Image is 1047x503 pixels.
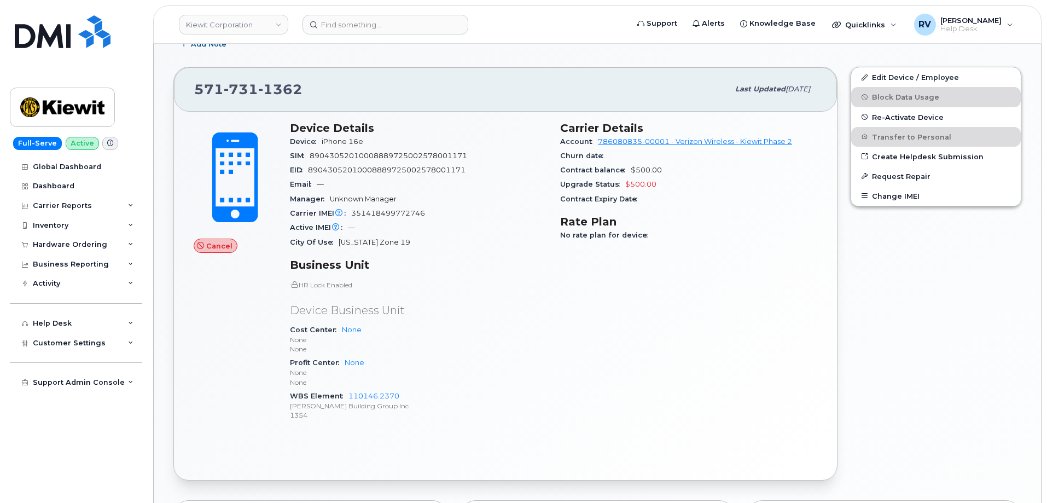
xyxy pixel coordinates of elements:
[339,238,410,246] span: [US_STATE] Zone 19
[290,359,345,367] span: Profit Center
[191,39,226,49] span: Add Note
[290,335,547,344] p: None
[732,13,823,34] a: Knowledge Base
[290,238,339,246] span: City Of Use
[560,122,817,135] h3: Carrier Details
[179,15,288,34] a: Kiewit Corporation
[824,14,904,36] div: Quicklinks
[560,166,631,174] span: Contract balance
[560,231,653,239] span: No rate plan for device
[560,152,609,160] span: Churn date
[290,195,330,203] span: Manager
[290,180,317,188] span: Email
[560,137,598,146] span: Account
[308,166,466,174] span: 89043052010008889725002578001171
[735,85,786,93] span: Last updated
[290,152,310,160] span: SIM
[173,34,236,54] button: Add Note
[345,359,364,367] a: None
[290,344,547,354] p: None
[258,81,303,97] span: 1362
[348,223,355,232] span: —
[702,18,725,29] span: Alerts
[330,195,397,203] span: Unknown Manager
[851,107,1021,127] button: Re-Activate Device
[851,67,1021,87] a: Edit Device / Employee
[322,137,363,146] span: iPhone 16e
[851,166,1021,186] button: Request Repair
[206,241,232,251] span: Cancel
[290,326,342,334] span: Cost Center
[918,18,931,31] span: RV
[851,147,1021,166] a: Create Helpdesk Submission
[560,215,817,228] h3: Rate Plan
[685,13,732,34] a: Alerts
[630,13,685,34] a: Support
[906,14,1021,36] div: Rodolfo Vasquez
[940,16,1002,25] span: [PERSON_NAME]
[851,127,1021,147] button: Transfer to Personal
[290,223,348,232] span: Active IMEI
[290,368,547,377] p: None
[317,180,324,188] span: —
[631,166,662,174] span: $500.00
[872,113,944,121] span: Re-Activate Device
[598,137,792,146] a: 786080835-00001 - Verizon Wireless - Kiewit Phase 2
[845,20,885,29] span: Quicklinks
[303,15,468,34] input: Find something...
[290,378,547,387] p: None
[348,392,399,400] a: 110146.2370
[290,166,308,174] span: EID
[351,209,425,217] span: 351418499772746
[342,326,362,334] a: None
[560,195,643,203] span: Contract Expiry Date
[786,85,810,93] span: [DATE]
[851,186,1021,206] button: Change IMEI
[290,392,348,400] span: WBS Element
[290,209,351,217] span: Carrier IMEI
[310,152,467,160] span: 89043052010008889725002578001171
[647,18,677,29] span: Support
[749,18,816,29] span: Knowledge Base
[290,258,547,271] h3: Business Unit
[290,137,322,146] span: Device
[290,303,547,319] p: Device Business Unit
[290,122,547,135] h3: Device Details
[625,180,656,188] span: $500.00
[290,280,547,290] p: HR Lock Enabled
[851,87,1021,107] button: Block Data Usage
[560,180,625,188] span: Upgrade Status
[194,81,303,97] span: 571
[224,81,258,97] span: 731
[999,455,1039,495] iframe: Messenger Launcher
[290,401,547,411] p: [PERSON_NAME] Building Group Inc
[290,411,547,420] p: 1354
[940,25,1002,33] span: Help Desk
